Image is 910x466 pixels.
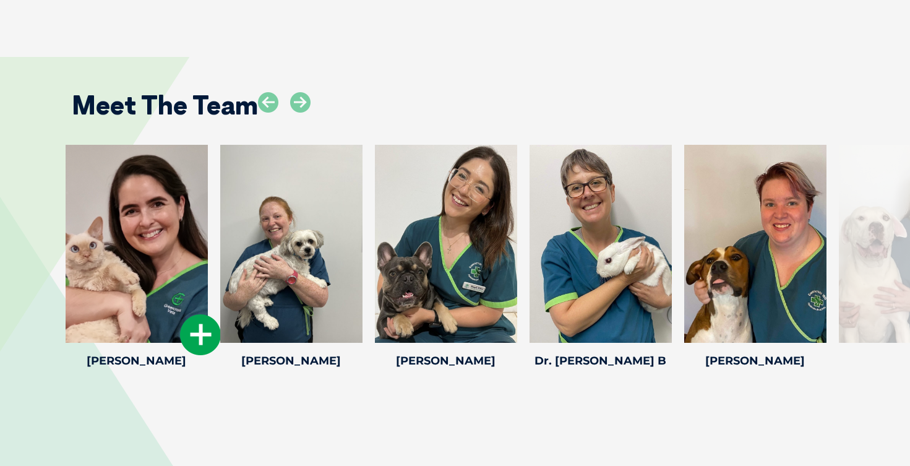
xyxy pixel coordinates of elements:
[684,355,826,366] h4: [PERSON_NAME]
[375,355,517,366] h4: [PERSON_NAME]
[72,92,258,118] h2: Meet The Team
[66,355,208,366] h4: [PERSON_NAME]
[220,355,363,366] h4: [PERSON_NAME]
[530,355,672,366] h4: Dr. [PERSON_NAME] B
